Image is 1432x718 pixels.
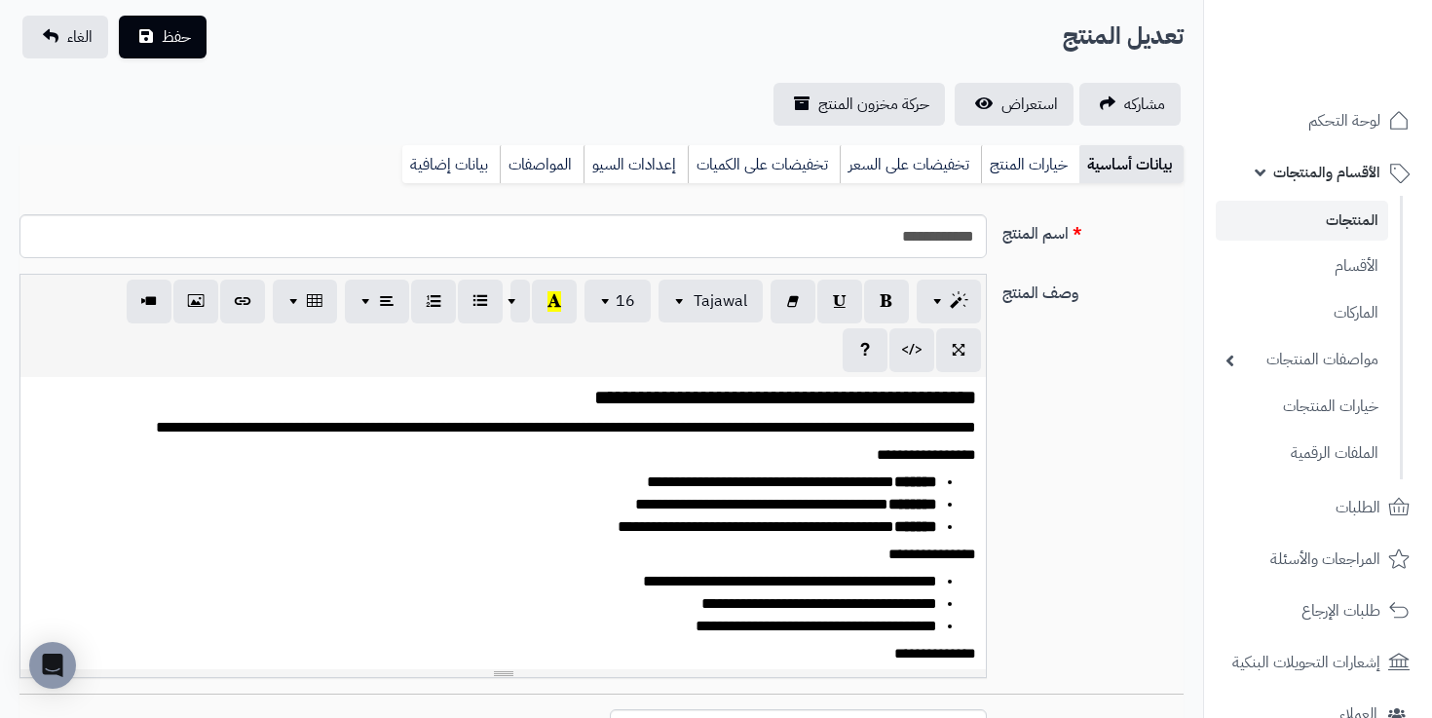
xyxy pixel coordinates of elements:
a: الملفات الرقمية [1216,433,1388,474]
a: مواصفات المنتجات [1216,339,1388,381]
a: الأقسام [1216,246,1388,287]
a: استعراض [955,83,1074,126]
div: Open Intercom Messenger [29,642,76,689]
span: الطلبات [1336,494,1380,521]
a: المنتجات [1216,201,1388,241]
a: المراجعات والأسئلة [1216,536,1420,583]
a: تخفيضات على الكميات [688,145,840,184]
label: وصف المنتج [995,274,1191,305]
span: حفظ [162,25,191,49]
a: حركة مخزون المنتج [773,83,945,126]
a: بيانات أساسية [1079,145,1184,184]
a: إشعارات التحويلات البنكية [1216,639,1420,686]
h2: تعديل المنتج [1063,17,1184,57]
a: تخفيضات على السعر [840,145,981,184]
span: استعراض [1001,93,1058,116]
span: مشاركه [1124,93,1165,116]
a: المواصفات [500,145,584,184]
a: الطلبات [1216,484,1420,531]
a: الماركات [1216,292,1388,334]
a: طلبات الإرجاع [1216,587,1420,634]
span: حركة مخزون المنتج [818,93,929,116]
span: المراجعات والأسئلة [1270,546,1380,573]
span: إشعارات التحويلات البنكية [1232,649,1380,676]
button: 16 [584,280,651,322]
a: خيارات المنتجات [1216,386,1388,428]
span: الأقسام والمنتجات [1273,159,1380,186]
span: 16 [616,289,635,313]
a: خيارات المنتج [981,145,1079,184]
a: الغاء [22,16,108,58]
span: الغاء [67,25,93,49]
img: logo-2.png [1300,15,1413,56]
a: بيانات إضافية [402,145,500,184]
label: اسم المنتج [995,214,1191,246]
a: مشاركه [1079,83,1181,126]
a: لوحة التحكم [1216,97,1420,144]
span: لوحة التحكم [1308,107,1380,134]
button: Tajawal [659,280,763,322]
span: Tajawal [694,289,747,313]
a: إعدادات السيو [584,145,688,184]
span: طلبات الإرجاع [1301,597,1380,624]
button: حفظ [119,16,207,58]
